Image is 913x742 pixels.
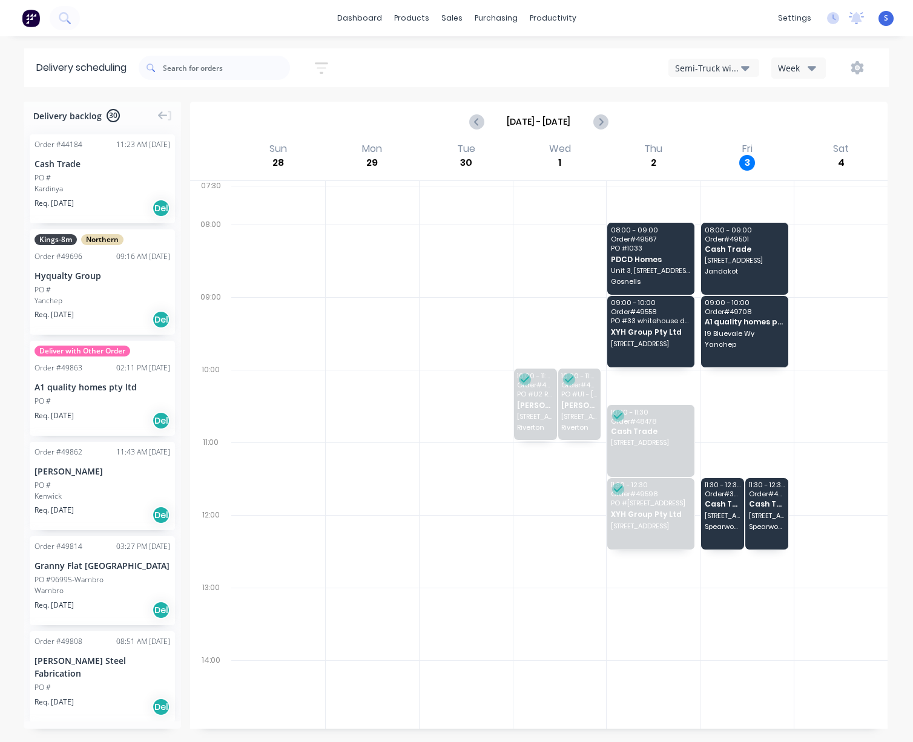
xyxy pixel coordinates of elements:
span: Spearwood [705,523,740,530]
div: [PERSON_NAME] [35,465,170,478]
div: Delivery scheduling [24,48,139,87]
div: 30 [458,155,474,171]
div: PO #96995-Warnbro [35,574,104,585]
div: 11:00 [190,435,231,508]
span: [STREET_ADDRESS] [611,340,690,347]
span: Cash Trade [705,500,740,508]
div: Kardinya [35,183,170,194]
span: PO # U2 Riverton [517,390,553,398]
div: 4 [833,155,849,171]
div: Order # 49696 [35,251,82,262]
span: PDCD Homes [611,255,690,263]
div: 28 [270,155,286,171]
div: purchasing [469,9,524,27]
div: 11:43 AM [DATE] [116,447,170,458]
span: [PERSON_NAME] [517,401,553,409]
div: Order # 49808 [35,636,82,647]
span: Yanchep [705,341,784,348]
span: Jandakot [705,268,784,275]
div: PO # [35,172,51,183]
span: Riverton [561,424,597,431]
span: Req. [DATE] [35,505,74,516]
div: A1 quality homes pty ltd [35,381,170,393]
div: 09:16 AM [DATE] [116,251,170,262]
div: Semi-Truck with Hiab [675,62,741,74]
span: [STREET_ADDRESS] [705,512,740,519]
div: Del [152,506,170,524]
div: Del [152,601,170,619]
span: Req. [DATE] [35,697,74,708]
span: Order # 49708 [705,308,784,315]
div: Yanchep [35,295,170,306]
span: Delivery backlog [33,110,102,122]
div: productivity [524,9,582,27]
div: Mon [358,143,386,155]
div: 08:00 [190,217,231,290]
span: A1 quality homes pty ltd [705,318,784,326]
span: [STREET_ADDRESS] [561,413,597,420]
div: Del [152,698,170,716]
span: Req. [DATE] [35,600,74,611]
span: [STREET_ADDRESS] [611,439,690,446]
span: Order # 48478 [611,418,690,425]
span: Order # 49501 [705,235,784,243]
span: [STREET_ADDRESS] [517,413,553,420]
span: Northern [81,234,124,245]
span: Order # 34467 [705,490,740,497]
a: dashboard [331,9,388,27]
div: Order # 44184 [35,139,82,150]
div: 14:00 [190,653,231,726]
span: 10:00 - 11:00 [561,372,597,379]
div: PO # [35,682,51,693]
span: Order # 49294 [517,381,553,389]
div: 13:00 [190,580,231,653]
div: Sun [266,143,291,155]
span: 08:00 - 09:00 [705,226,784,234]
span: Order # 49558 [611,308,690,315]
span: Deliver with Other Order [35,346,130,356]
span: [STREET_ADDRESS] [611,522,690,530]
div: Del [152,412,170,430]
div: 08:51 AM [DATE] [116,636,170,647]
div: Cash Trade [35,157,170,170]
span: Order # 49567 [611,235,690,243]
div: 2 [645,155,661,171]
span: Req. [DATE] [35,410,74,421]
div: Kenwick [35,491,170,502]
div: 07:30 [190,179,231,217]
div: [PERSON_NAME] Steel Fabrication [35,654,170,680]
div: 29 [364,155,380,171]
input: Search for orders [163,56,290,80]
span: Unit 3, [STREET_ADDRESS][PERSON_NAME] [611,267,690,274]
span: 09:00 - 10:00 [611,299,690,306]
button: Week [771,57,826,79]
span: 11:30 - 12:30 [705,481,740,488]
div: Order # 49814 [35,541,82,552]
span: 09:00 - 10:00 [705,299,784,306]
div: products [388,9,435,27]
span: XYH Group Pty Ltd [611,328,690,336]
span: S [884,13,888,24]
span: 10:00 - 11:00 [517,372,553,379]
div: 09:00 [190,290,231,363]
div: Sat [829,143,852,155]
span: Gosnells [611,278,690,285]
span: Riverton [517,424,553,431]
div: sales [435,9,469,27]
div: 02:11 PM [DATE] [116,363,170,373]
div: PO # [35,480,51,491]
span: Cash Trade [705,245,784,253]
span: 11:30 - 12:30 [611,481,690,488]
span: Spearwood [749,523,785,530]
span: Req. [DATE] [35,309,74,320]
div: Order # 49862 [35,447,82,458]
div: PO # [35,284,51,295]
span: XYH Group Pty Ltd [611,510,690,518]
div: Del [152,310,170,329]
span: 11:30 - 12:30 [749,481,785,488]
span: Order # 40245 [749,490,785,497]
div: Tue [453,143,479,155]
span: 08:00 - 09:00 [611,226,690,234]
span: PO # U1 - [GEOGRAPHIC_DATA] [561,390,597,398]
span: Kings-8m [35,234,77,245]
